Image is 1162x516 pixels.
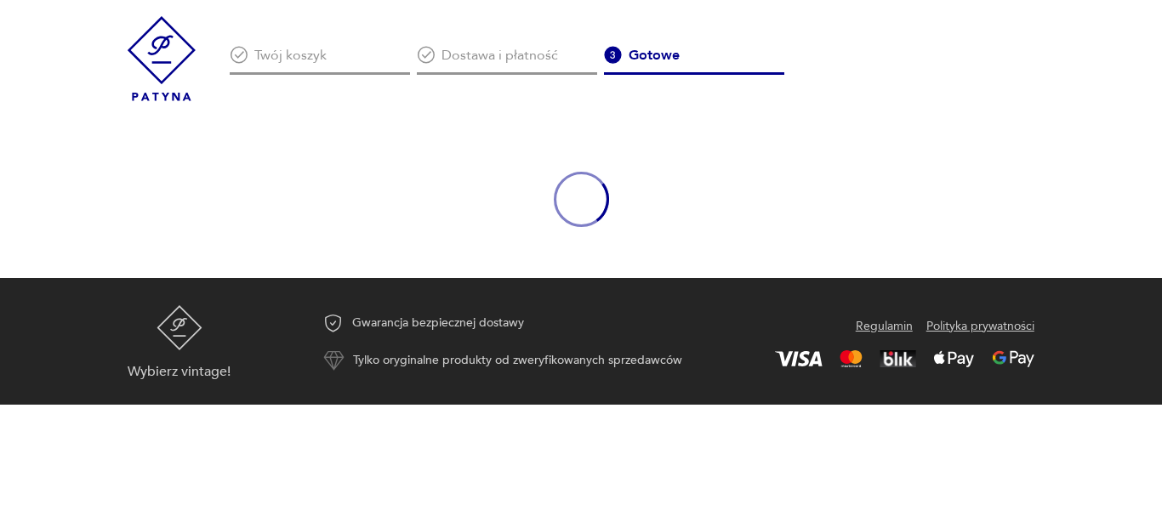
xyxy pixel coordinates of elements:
[417,46,435,64] img: Ikona
[775,351,823,366] img: Visa
[128,366,231,377] p: Wybierz vintage!
[604,46,784,75] div: Gotowe
[230,46,248,64] img: Ikona
[926,316,1034,337] a: Polityka prywatności
[856,316,913,337] a: Regulamin
[840,350,863,367] img: Mastercard
[157,305,202,350] img: Patyna - sklep z meblami i dekoracjami vintage
[323,350,345,371] img: Ikona autentyczności
[128,16,196,101] img: Patyna - sklep z meblami i dekoracjami vintage
[230,46,410,75] div: Twój koszyk
[992,350,1034,367] img: Google Pay
[353,351,682,370] p: Tylko oryginalne produkty od zweryfikowanych sprzedawców
[880,350,916,367] img: BLIK
[933,350,975,367] img: Apple Pay
[604,46,622,64] img: Ikona
[323,313,344,333] img: Ikona gwarancji
[352,314,524,332] p: Gwarancja bezpiecznej dostawy
[417,46,597,75] div: Dostawa i płatność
